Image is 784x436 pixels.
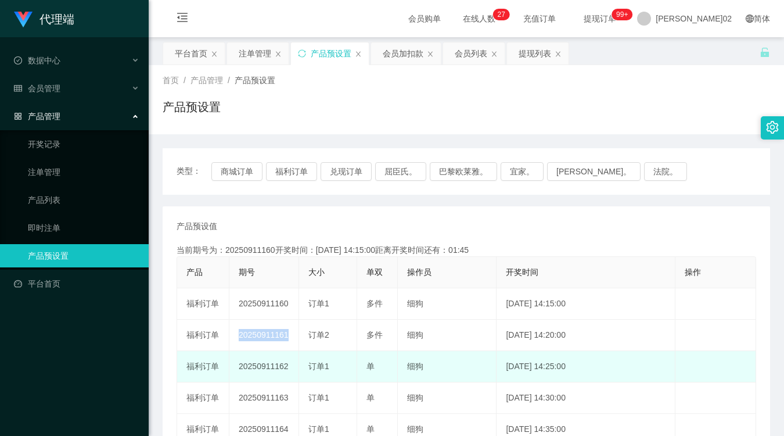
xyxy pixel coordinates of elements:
div: 产品预设置 [311,42,351,65]
font: 数据中心 [28,56,60,65]
td: 细狗 [398,351,497,383]
span: 订单1 [308,299,329,308]
button: 兑现订单 [321,162,372,181]
button: 福利订单 [266,162,317,181]
i: 图标： 关闭 [427,51,434,58]
span: 订单1 [308,393,329,402]
span: / [228,76,230,85]
h1: 产品预设置 [163,98,221,116]
i: 图标： menu-fold [163,1,202,38]
button: 巴黎欧莱雅。 [430,162,497,181]
td: 细狗 [398,288,497,320]
button: 法院。 [644,162,687,181]
i: 图标： 关闭 [211,51,218,58]
sup: 1162 [612,9,632,20]
span: 多件 [366,330,383,339]
img: logo.9652507e.png [14,12,33,28]
a: 产品预设置 [28,244,139,267]
span: 单 [366,393,375,402]
div: 会员列表 [455,42,487,65]
div: 当前期号为：20250911160开奖时间：[DATE] 14:15:00距离开奖时间还有：01:45 [177,244,756,256]
span: 操作 [685,267,701,277]
h1: 代理端 [39,1,74,38]
td: 20250911160 [229,288,299,320]
font: 在线人数 [463,14,495,23]
button: [PERSON_NAME]。 [547,162,641,181]
i: 图标： table [14,84,22,92]
div: 提现列表 [519,42,551,65]
i: 图标： AppStore-O [14,112,22,120]
span: 单双 [366,267,383,277]
span: 订单1 [308,424,329,434]
i: 图标： 设置 [766,121,779,134]
span: 单 [366,424,375,434]
i: 图标： 关闭 [555,51,562,58]
span: 单 [366,362,375,371]
span: 产品预设置 [235,76,275,85]
p: 2 [498,9,502,20]
font: 会员管理 [28,84,60,93]
i: 图标： 关闭 [275,51,282,58]
font: 简体 [754,14,770,23]
span: 首页 [163,76,179,85]
a: 产品列表 [28,188,139,212]
i: 图标： 解锁 [760,47,770,58]
span: 类型： [177,162,211,181]
span: 产品预设值 [177,220,217,233]
span: 订单1 [308,362,329,371]
div: 会员加扣款 [383,42,423,65]
button: 宜家。 [501,162,544,181]
i: 图标： 关闭 [491,51,498,58]
i: 图标： global [746,15,754,23]
i: 图标： 关闭 [355,51,362,58]
span: 订单2 [308,330,329,339]
font: 提现订单 [584,14,616,23]
font: 产品管理 [28,112,60,121]
span: 多件 [366,299,383,308]
a: 注单管理 [28,160,139,184]
a: 即时注单 [28,216,139,240]
div: 平台首页 [175,42,207,65]
td: 细狗 [398,383,497,414]
td: 20250911163 [229,383,299,414]
button: 商城订单 [211,162,262,181]
td: [DATE] 14:25:00 [497,351,675,383]
td: 福利订单 [177,288,229,320]
span: 产品 [186,267,203,277]
span: 开奖时间 [506,267,538,277]
span: 产品管理 [190,76,223,85]
td: 20250911161 [229,320,299,351]
a: 代理端 [14,14,74,23]
a: 开奖记录 [28,133,139,156]
td: [DATE] 14:15:00 [497,288,675,320]
font: 充值订单 [523,14,556,23]
td: 20250911162 [229,351,299,383]
i: 图标： 同步 [298,49,306,58]
td: [DATE] 14:20:00 [497,320,675,351]
sup: 27 [493,9,510,20]
i: 图标： check-circle-o [14,56,22,65]
p: 7 [501,9,505,20]
span: / [184,76,186,85]
span: 期号 [239,267,255,277]
td: 福利订单 [177,351,229,383]
td: 福利订单 [177,383,229,414]
span: 操作员 [407,267,431,277]
td: [DATE] 14:30:00 [497,383,675,414]
td: 福利订单 [177,320,229,351]
div: 注单管理 [239,42,271,65]
button: 屈臣氏。 [375,162,426,181]
a: 图标： 仪表板平台首页 [14,272,139,295]
td: 细狗 [398,320,497,351]
span: 大小 [308,267,325,277]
